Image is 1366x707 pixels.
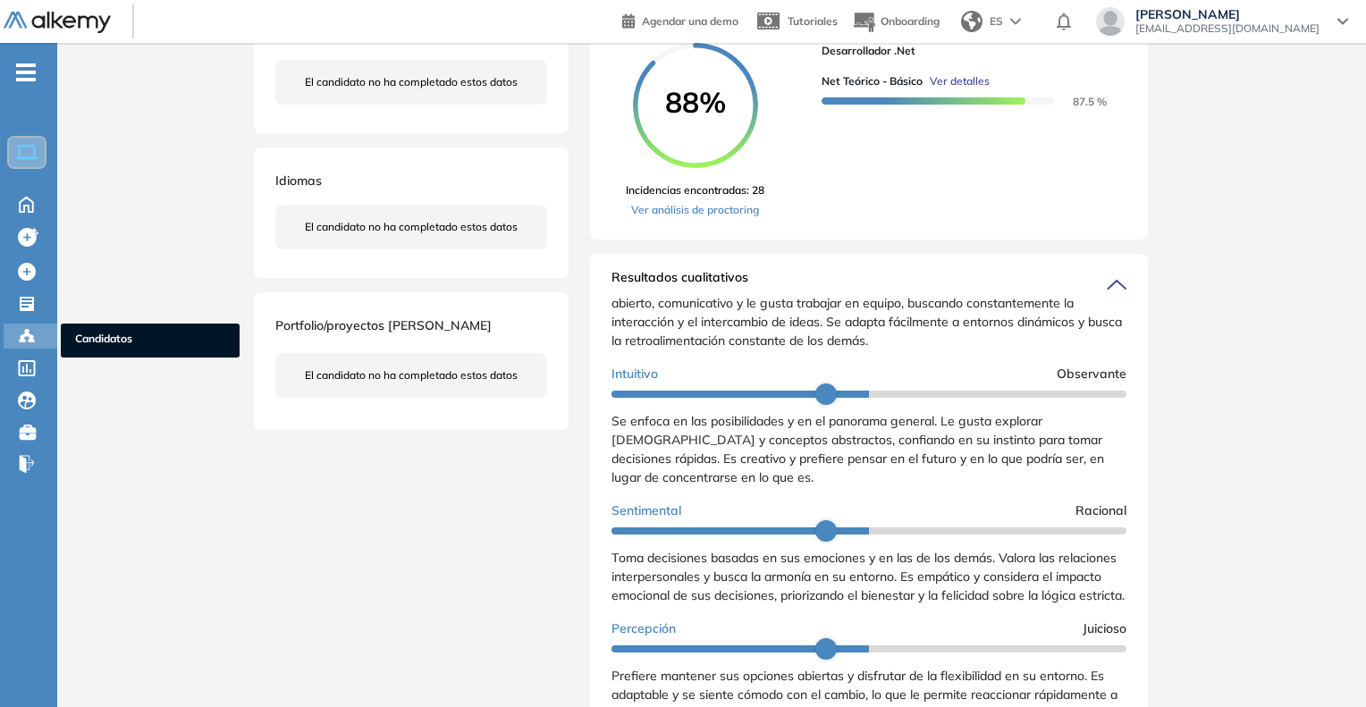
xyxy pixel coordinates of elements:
span: Desarrollador .Net [822,43,1112,59]
img: Logo [4,12,111,34]
span: Agendar una demo [642,14,738,28]
span: ES [990,13,1003,29]
i: - [16,71,36,74]
span: Toma decisiones basadas en sus emociones y en las de los demás. Valora las relaciones interperson... [611,550,1125,603]
span: Observante [1057,365,1126,383]
button: Onboarding [852,3,940,41]
span: Incidencias encontradas: 28 [626,182,764,198]
span: El candidato no ha completado estos datos [305,219,518,235]
button: Ver detalles [923,73,990,89]
span: Idiomas [275,173,322,189]
span: Tutoriales [788,14,838,28]
span: Sentimental [611,501,681,520]
span: Candidatos [75,331,225,350]
span: El candidato no ha completado estos datos [305,367,518,383]
span: 88% [633,88,758,116]
img: arrow [1010,18,1021,25]
span: Resultados cualitativos [611,268,748,297]
img: world [961,11,982,32]
span: Percepción [611,619,676,638]
span: Portfolio/proyectos [PERSON_NAME] [275,317,492,333]
span: [EMAIL_ADDRESS][DOMAIN_NAME] [1135,21,1320,36]
a: Agendar una demo [622,9,738,30]
span: El candidato no ha completado estos datos [305,74,518,90]
span: Onboarding [881,14,940,28]
span: [PERSON_NAME] [1135,7,1320,21]
span: Ver detalles [930,73,990,89]
span: Net Teórico - Básico [822,73,923,89]
span: Juicioso [1083,619,1126,638]
span: Intuitivo [611,365,658,383]
span: Racional [1075,501,1126,520]
span: Se enfoca en las posibilidades y en el panorama general. Le gusta explorar [DEMOGRAPHIC_DATA] y c... [611,413,1104,485]
span: 87.5 % [1051,95,1107,108]
a: Ver análisis de proctoring [626,202,764,218]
